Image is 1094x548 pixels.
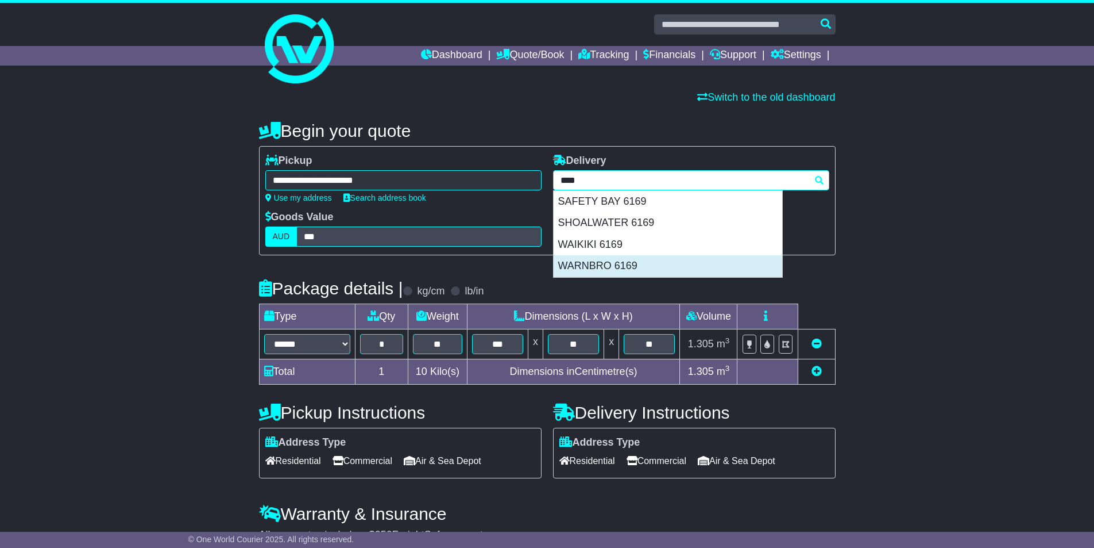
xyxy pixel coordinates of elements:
span: Air & Sea Depot [404,452,481,470]
td: Dimensions (L x W x H) [467,304,680,329]
span: © One World Courier 2025. All rights reserved. [188,535,354,544]
a: Tracking [578,46,629,66]
span: Residential [559,452,615,470]
label: Address Type [265,436,346,449]
label: kg/cm [417,285,444,298]
a: Search address book [343,193,426,202]
td: x [528,329,543,359]
span: 250 [375,529,392,541]
div: WARNBRO 6169 [554,255,782,277]
span: m [717,366,730,377]
td: Qty [355,304,408,329]
span: 1.305 [688,366,714,377]
td: 1 [355,359,408,385]
sup: 3 [725,364,730,373]
sup: 3 [725,336,730,345]
a: Support [710,46,756,66]
span: Commercial [627,452,686,470]
h4: Delivery Instructions [553,403,836,422]
h4: Warranty & Insurance [259,504,836,523]
h4: Begin your quote [259,121,836,140]
div: SAFETY BAY 6169 [554,191,782,213]
span: 1.305 [688,338,714,350]
div: WAIKIKI 6169 [554,234,782,256]
span: Air & Sea Depot [698,452,775,470]
a: Settings [771,46,821,66]
td: x [604,329,619,359]
td: Weight [408,304,467,329]
td: Volume [680,304,737,329]
div: All our quotes include a $ FreightSafe warranty. [259,529,836,542]
h4: Pickup Instructions [259,403,542,422]
span: 10 [416,366,427,377]
td: Kilo(s) [408,359,467,385]
td: Dimensions in Centimetre(s) [467,359,680,385]
h4: Package details | [259,279,403,298]
div: SHOALWATER 6169 [554,212,782,234]
a: Financials [643,46,695,66]
span: Residential [265,452,321,470]
a: Quote/Book [496,46,564,66]
label: Delivery [553,155,606,167]
label: AUD [265,227,297,247]
label: Pickup [265,155,312,167]
span: m [717,338,730,350]
a: Dashboard [421,46,482,66]
td: Type [259,304,355,329]
label: lb/in [465,285,484,298]
span: Commercial [333,452,392,470]
label: Goods Value [265,211,334,224]
a: Switch to the old dashboard [697,91,835,103]
a: Use my address [265,193,332,202]
a: Remove this item [811,338,822,350]
td: Total [259,359,355,385]
label: Address Type [559,436,640,449]
a: Add new item [811,366,822,377]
